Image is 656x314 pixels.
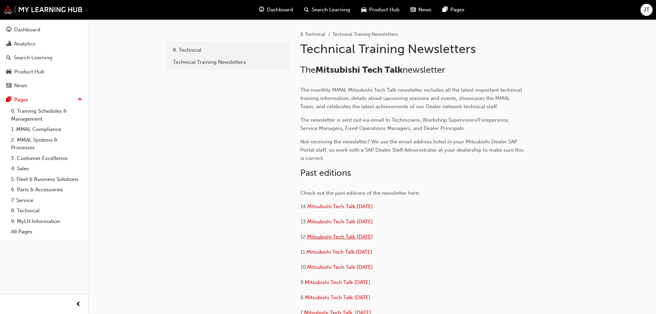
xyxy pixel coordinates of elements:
span: 11. [300,249,306,255]
h1: Technical Training Newsletters [300,41,526,57]
span: news-icon [6,83,11,89]
a: Mitsubishi Tech Talk [DATE] [305,294,371,301]
div: Product Hub [14,68,44,76]
span: The [300,64,315,75]
a: 9. MyLH Information [8,216,85,227]
a: Mitsubishi Tech Talk [DATE] [307,264,373,270]
a: Mitsubishi Tech Talk [DATE] [306,249,372,255]
a: 0. Training Schedules & Management [8,106,85,124]
div: Pages [14,96,28,104]
button: DashboardAnalyticsSearch LearningProduct HubNews [3,22,85,93]
span: pages-icon [6,97,11,103]
span: The monthly MMAL Mitsubishi Tech Talk newsletter includes all the latest important technical trai... [300,87,523,110]
span: Mitsubishi Tech Talk [315,64,403,75]
a: 8. Technical [169,44,287,56]
li: Technical Training Newsletters [332,31,398,39]
button: JT [641,4,653,16]
button: Pages [3,93,85,106]
a: News [3,79,85,92]
span: News [418,6,431,14]
div: Technical Training Newsletters [173,58,283,66]
a: 5. Fleet & Business Solutions [8,174,85,185]
span: chart-icon [6,41,11,47]
span: search-icon [304,6,309,14]
div: Analytics [14,40,35,48]
span: 10. [300,264,307,270]
a: Technical Training Newsletters [169,56,287,68]
span: search-icon [6,55,11,61]
a: 1. MMAL Compliance [8,124,85,135]
a: Mitsubishi Tech Talk [DATE] [307,234,373,240]
a: guage-iconDashboard [253,3,299,17]
div: Search Learning [14,54,52,62]
span: 9. [300,279,305,285]
a: 2. MMAL Systems & Processes [8,135,85,153]
a: Mitsubishi Tech Talk [DATE] [305,279,371,285]
span: Not receiving the newsletter? We use the email address listed in your Mitsubishi Dealer SAP Porta... [300,139,525,161]
a: 4. Sales [8,163,85,174]
span: 12. [300,234,307,240]
a: car-iconProduct Hub [356,3,405,17]
a: Product Hub [3,65,85,78]
span: 13. [300,219,307,225]
a: All Pages [8,226,85,237]
a: Mitsubishi Tech Talk [DATE] [307,203,373,210]
a: pages-iconPages [437,3,470,17]
span: guage-icon [6,27,11,33]
img: mmal [3,5,83,14]
span: JT [644,6,649,14]
span: guage-icon [259,6,264,14]
a: 7. Service [8,195,85,206]
span: car-icon [6,69,11,75]
span: news-icon [410,6,416,14]
div: 8. Technical [173,46,283,54]
a: 8. Technical [8,205,85,216]
span: 14. [300,203,307,210]
a: Mitsubishi Tech Talk [DATE] [307,219,373,225]
div: News [14,82,27,90]
span: Product Hub [369,6,399,14]
a: 8. Technical [300,31,325,37]
a: news-iconNews [405,3,437,17]
span: Check out the past editions of the newsletter here: [300,190,420,196]
span: 8. [300,294,305,301]
span: car-icon [361,6,366,14]
a: Search Learning [3,51,85,64]
span: Past editions [300,168,351,178]
span: Dashboard [267,6,293,14]
span: newsletter [403,64,445,75]
a: Analytics [3,38,85,50]
a: 6. Parts & Accessories [8,184,85,195]
span: prev-icon [76,300,81,309]
a: search-iconSearch Learning [299,3,356,17]
span: The newsletter is sent out via email to Technicians, Workshop Supervisors/Forepersons, Service Ma... [300,117,511,131]
span: Search Learning [312,6,350,14]
span: pages-icon [442,6,448,14]
span: up-icon [77,95,82,104]
a: 3. Customer Excellence [8,153,85,164]
div: Dashboard [14,26,40,34]
span: Pages [450,6,465,14]
a: Dashboard [3,23,85,36]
